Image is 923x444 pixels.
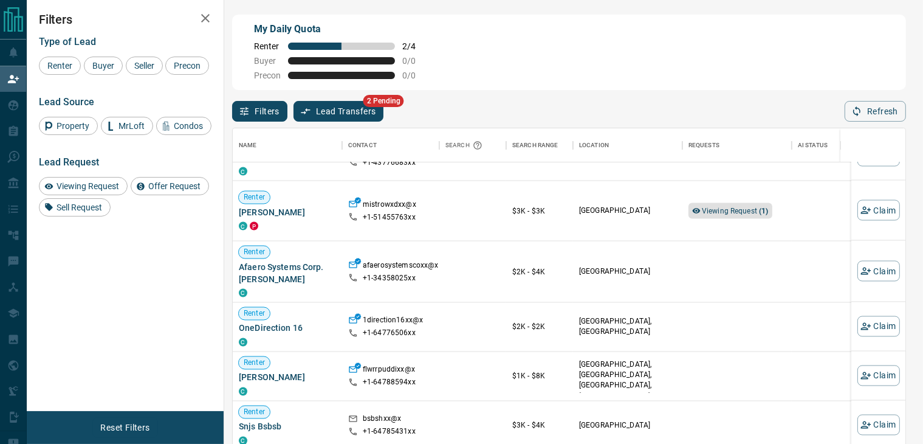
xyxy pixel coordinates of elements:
[688,128,719,162] div: Requests
[126,57,163,75] div: Seller
[512,371,567,382] p: $1K - $8K
[39,36,96,47] span: Type of Lead
[682,128,792,162] div: Requests
[131,177,209,195] div: Offer Request
[573,128,682,162] div: Location
[239,322,336,335] span: OneDirection 16
[363,427,416,437] p: +1- 64785431xx
[348,128,377,162] div: Contact
[363,316,423,328] p: 1direction16xx@x
[363,158,416,168] p: +1- 43776683xx
[579,420,676,431] p: [GEOGRAPHIC_DATA]
[254,71,281,80] span: Precon
[579,206,676,216] p: [GEOGRAPHIC_DATA]
[363,95,404,107] span: 2 Pending
[363,328,416,339] p: +1- 64776506xx
[579,266,676,277] p: [GEOGRAPHIC_DATA]
[363,212,416,223] p: +1- 51455763xx
[506,128,573,162] div: Search Range
[402,41,429,51] span: 2 / 4
[239,247,270,257] span: Renter
[857,316,900,337] button: Claim
[39,117,98,135] div: Property
[845,101,906,122] button: Refresh
[156,117,211,135] div: Condos
[857,261,900,282] button: Claim
[239,206,336,218] span: [PERSON_NAME]
[363,273,416,283] p: +1- 34358025xx
[239,308,270,319] span: Renter
[239,407,270,417] span: Renter
[688,203,772,219] div: Viewing Request (1)
[165,57,209,75] div: Precon
[52,203,106,212] span: Sell Request
[363,414,401,427] p: bsbshxx@x
[232,101,287,122] button: Filters
[39,198,111,217] div: Sell Request
[512,128,558,162] div: Search Range
[170,61,205,71] span: Precon
[239,151,336,164] span: [PERSON_NAME]
[39,57,81,75] div: Renter
[239,372,336,384] span: [PERSON_NAME]
[579,360,676,402] p: [GEOGRAPHIC_DATA], [GEOGRAPHIC_DATA], [GEOGRAPHIC_DATA], [GEOGRAPHIC_DATA]
[239,338,247,347] div: condos.ca
[798,128,828,162] div: AI Status
[92,417,157,438] button: Reset Filters
[52,181,123,191] span: Viewing Request
[363,365,415,378] p: flwrrpuddixx@x
[39,156,99,168] span: Lead Request
[702,207,769,215] span: Viewing Request
[445,128,486,162] div: Search
[239,261,336,285] span: Afaero Systems Corp. [PERSON_NAME]
[512,266,567,277] p: $2K - $4K
[759,207,768,215] strong: ( 1 )
[43,61,77,71] span: Renter
[239,358,270,368] span: Renter
[363,260,438,273] p: afaerosystemscoxx@x
[512,206,567,217] p: $3K - $3K
[239,289,247,297] div: condos.ca
[130,61,159,71] span: Seller
[39,177,128,195] div: Viewing Request
[512,420,567,431] p: $3K - $4K
[579,317,676,338] p: [GEOGRAPHIC_DATA], [GEOGRAPHIC_DATA]
[233,128,342,162] div: Name
[88,61,118,71] span: Buyer
[254,56,281,66] span: Buyer
[342,128,439,162] div: Contact
[84,57,123,75] div: Buyer
[239,387,247,396] div: condos.ca
[39,12,211,27] h2: Filters
[250,222,258,231] div: property.ca
[101,117,153,135] div: MrLoft
[402,56,429,66] span: 0 / 0
[114,121,149,131] span: MrLoft
[402,71,429,80] span: 0 / 0
[144,181,205,191] span: Offer Request
[857,200,900,221] button: Claim
[239,128,257,162] div: Name
[254,22,429,36] p: My Daily Quota
[857,414,900,435] button: Claim
[254,41,281,51] span: Renter
[52,121,94,131] span: Property
[363,199,416,212] p: mistrowxdxx@x
[39,96,94,108] span: Lead Source
[239,167,247,176] div: condos.ca
[239,222,247,231] div: condos.ca
[857,365,900,386] button: Claim
[293,101,384,122] button: Lead Transfers
[170,121,207,131] span: Condos
[363,378,416,388] p: +1- 64788594xx
[512,322,567,333] p: $2K - $2K
[857,145,900,166] button: Claim
[579,128,609,162] div: Location
[239,192,270,203] span: Renter
[239,421,336,433] span: Snjs Bsbsb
